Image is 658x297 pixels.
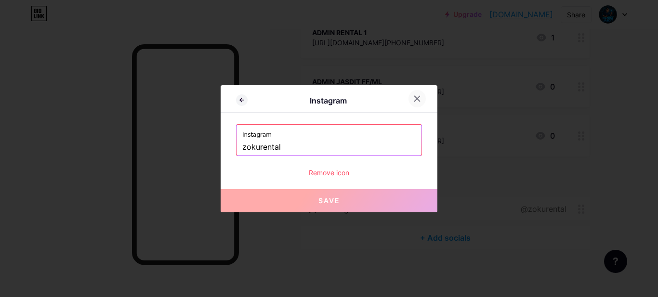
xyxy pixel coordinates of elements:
[242,125,416,139] label: Instagram
[248,95,408,106] div: Instagram
[236,168,422,178] div: Remove icon
[221,189,437,212] button: Save
[318,196,340,205] span: Save
[242,139,416,155] input: Instagram username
